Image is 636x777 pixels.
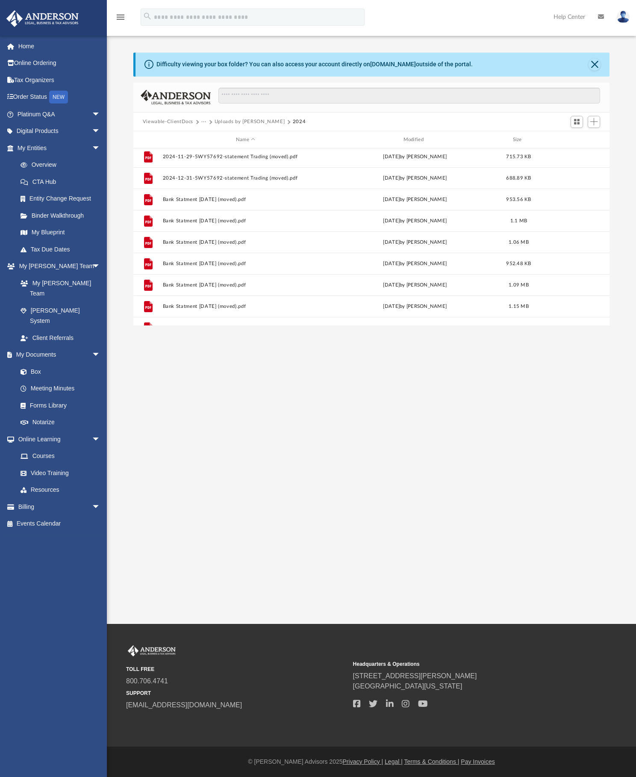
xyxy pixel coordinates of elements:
[505,325,533,330] span: 1012.05 KB
[12,157,113,174] a: Overview
[137,136,159,144] div: id
[617,11,630,23] img: User Pic
[12,275,105,302] a: My [PERSON_NAME] Team
[12,448,109,465] a: Courses
[92,346,109,364] span: arrow_drop_down
[92,123,109,140] span: arrow_drop_down
[162,239,328,245] button: Bank Statment [DATE] (moved).pdf
[92,431,109,448] span: arrow_drop_down
[12,173,113,190] a: CTA Hub
[501,136,536,144] div: Size
[126,677,168,685] a: 800.706.4741
[332,281,498,289] div: [DATE] by [PERSON_NAME]
[162,175,328,181] button: 2024-12-31-5WY57692-statement Trading (moved).pdf
[6,38,113,55] a: Home
[143,12,152,21] i: search
[201,118,207,126] button: ···
[332,303,498,310] div: [DATE] by [PERSON_NAME]
[133,148,609,325] div: grid
[571,116,583,128] button: Switch to Grid View
[162,261,328,266] button: Bank Statment [DATE] (moved).pdf
[506,197,531,202] span: 953.56 KB
[215,118,285,126] button: Uploads by [PERSON_NAME]
[162,154,328,160] button: 2024-11-29-5WY57692-statement Trading (moved).pdf
[332,324,498,332] div: [DATE] by [PERSON_NAME]
[404,758,459,765] a: Terms & Conditions |
[332,260,498,268] div: [DATE] by [PERSON_NAME]
[143,118,193,126] button: Viewable-ClientDocs
[332,136,498,144] div: Modified
[12,241,113,258] a: Tax Due Dates
[92,258,109,275] span: arrow_drop_down
[353,682,462,690] a: [GEOGRAPHIC_DATA][US_STATE]
[162,325,328,331] button: Bank Statment [DATE] (moved).pdf
[162,218,328,224] button: Bank Statment [DATE] (moved).pdf
[6,258,109,275] a: My [PERSON_NAME] Teamarrow_drop_down
[12,397,105,414] a: Forms Library
[293,118,306,126] button: 2024
[12,207,113,224] a: Binder Walkthrough
[49,91,68,103] div: NEW
[92,498,109,516] span: arrow_drop_down
[385,758,403,765] a: Legal |
[332,174,498,182] div: [DATE] by [PERSON_NAME]
[343,758,383,765] a: Privacy Policy |
[332,153,498,161] div: [DATE] by [PERSON_NAME]
[92,106,109,123] span: arrow_drop_down
[509,304,529,309] span: 1.15 MB
[126,701,242,709] a: [EMAIL_ADDRESS][DOMAIN_NAME]
[4,10,81,27] img: Anderson Advisors Platinum Portal
[461,758,495,765] a: Pay Invoices
[6,498,113,515] a: Billingarrow_drop_down
[506,261,531,266] span: 952.48 KB
[6,139,113,157] a: My Entitiesarrow_drop_down
[6,89,113,106] a: Order StatusNEW
[509,283,529,287] span: 1.09 MB
[107,757,636,766] div: © [PERSON_NAME] Advisors 2025
[162,136,328,144] div: Name
[6,55,113,72] a: Online Ordering
[332,196,498,204] div: [DATE] by [PERSON_NAME]
[332,217,498,225] div: [DATE] by [PERSON_NAME]
[6,346,109,363] a: My Documentsarrow_drop_down
[510,219,527,223] span: 1.1 MB
[353,672,477,680] a: [STREET_ADDRESS][PERSON_NAME]
[12,224,109,241] a: My Blueprint
[12,464,105,482] a: Video Training
[6,123,113,140] a: Digital Productsarrow_drop_down
[126,645,177,656] img: Anderson Advisors Platinum Portal
[162,197,328,202] button: Bank Statment [DATE] (moved).pdf
[12,190,113,207] a: Entity Change Request
[370,61,416,68] a: [DOMAIN_NAME]
[6,515,113,532] a: Events Calendar
[162,282,328,288] button: Bank Statment [DATE] (moved).pdf
[115,16,126,22] a: menu
[332,239,498,246] div: [DATE] by [PERSON_NAME]
[12,363,105,380] a: Box
[115,12,126,22] i: menu
[6,106,113,123] a: Platinum Q&Aarrow_drop_down
[12,482,109,499] a: Resources
[126,665,347,673] small: TOLL FREE
[506,154,531,159] span: 715.73 KB
[126,689,347,697] small: SUPPORT
[588,116,601,128] button: Add
[353,660,574,668] small: Headquarters & Operations
[12,329,109,346] a: Client Referrals
[6,431,109,448] a: Online Learningarrow_drop_down
[156,60,473,69] div: Difficulty viewing your box folder? You can also access your account directly on outside of the p...
[539,136,599,144] div: id
[589,59,601,71] button: Close
[509,240,529,245] span: 1.06 MB
[162,304,328,309] button: Bank Statment [DATE] (moved).pdf
[92,139,109,157] span: arrow_drop_down
[218,88,601,104] input: Search files and folders
[12,302,109,329] a: [PERSON_NAME] System
[6,71,113,89] a: Tax Organizers
[12,414,109,431] a: Notarize
[12,380,109,397] a: Meeting Minutes
[506,176,531,180] span: 688.89 KB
